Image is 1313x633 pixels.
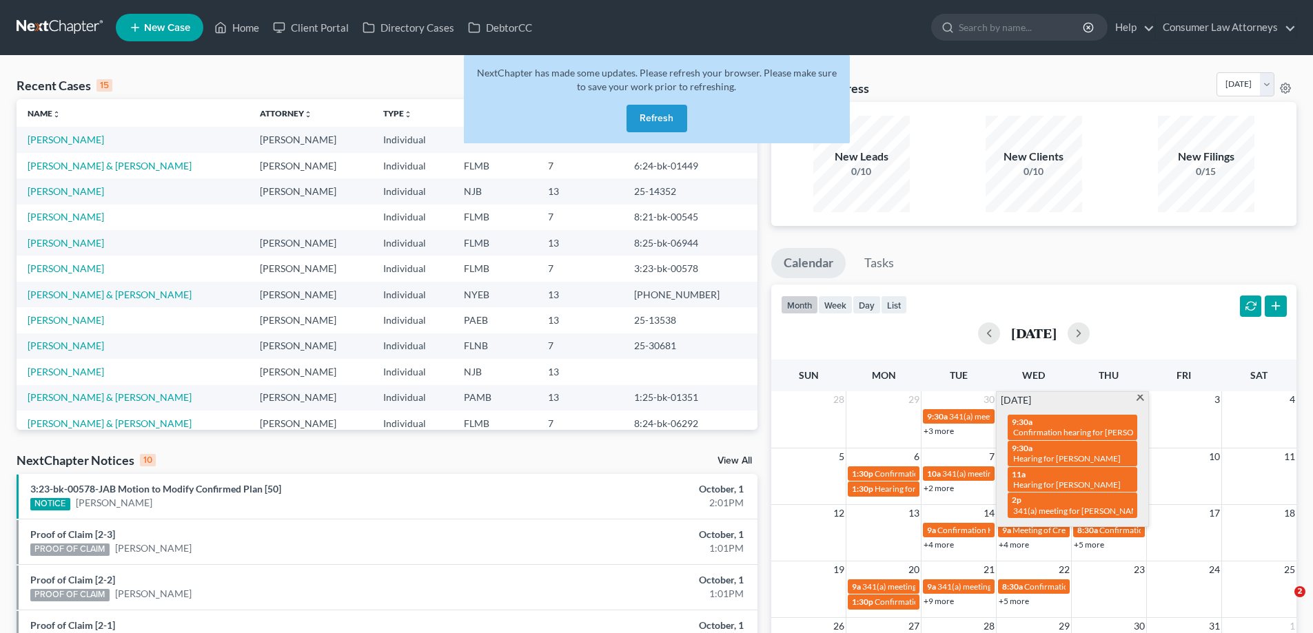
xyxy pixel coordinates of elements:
td: Individual [372,230,453,256]
div: PROOF OF CLAIM [30,543,110,556]
span: New Case [144,23,190,33]
a: [PERSON_NAME] [28,366,104,377]
td: [PERSON_NAME] [249,127,372,152]
a: [PERSON_NAME] & [PERSON_NAME] [28,160,192,172]
span: Confirmation hearing for [PERSON_NAME] [875,468,1031,479]
a: Client Portal [266,15,356,40]
td: 13 [537,359,623,384]
span: 8:30a [1077,525,1098,535]
div: 0/10 [986,165,1082,178]
td: [PERSON_NAME] [249,359,372,384]
a: [PERSON_NAME] [28,134,104,145]
td: Individual [372,205,453,230]
button: Refresh [627,105,687,132]
span: Meeting of Creditors for [PERSON_NAME] [1012,525,1166,535]
div: October, 1 [515,528,744,541]
a: +3 more [924,426,954,436]
div: 0/15 [1158,165,1254,178]
span: 9:30a [1012,443,1032,453]
a: +4 more [999,539,1029,550]
div: Recent Cases [17,77,112,94]
td: Individual [372,385,453,411]
div: 1:01PM [515,541,744,555]
span: 19 [832,561,846,578]
span: 5 [837,448,846,465]
a: [PERSON_NAME] & [PERSON_NAME] [28,391,192,403]
span: 12 [832,505,846,521]
td: FLMB [453,205,537,230]
td: 7 [537,205,623,230]
div: October, 1 [515,573,744,587]
td: 13 [537,307,623,333]
td: Individual [372,178,453,204]
span: Fri [1177,369,1191,381]
a: Help [1108,15,1154,40]
td: 13 [537,282,623,307]
span: 2 [1294,586,1305,597]
a: [PERSON_NAME] [76,496,152,510]
span: Hearing for [PERSON_NAME] [1013,479,1121,490]
span: 21 [982,561,996,578]
span: 3 [1213,391,1221,408]
span: 9:30a [1012,417,1032,427]
a: Proof of Claim [2-3] [30,528,115,540]
a: [PERSON_NAME] [28,262,104,274]
td: 6:24-bk-01449 [623,153,757,178]
span: 17 [1208,505,1221,521]
span: 8:30a [1002,581,1023,592]
a: [PERSON_NAME] [115,541,192,555]
a: [PERSON_NAME] & [PERSON_NAME] [28,417,192,429]
a: [PERSON_NAME] [28,340,104,351]
span: 24 [1208,561,1221,578]
span: Mon [872,369,896,381]
i: unfold_more [52,110,61,118]
span: 9a [1002,525,1011,535]
td: 25-14352 [623,178,757,204]
td: FLSB [453,127,537,152]
td: 8:25-bk-06944 [623,230,757,256]
span: Thu [1099,369,1119,381]
td: [PERSON_NAME] [249,230,372,256]
div: 2:01PM [515,496,744,510]
td: [PERSON_NAME] [249,153,372,178]
span: 341(a) meeting for [PERSON_NAME] & [PERSON_NAME] [1013,506,1219,516]
a: Home [207,15,266,40]
a: [PERSON_NAME] [28,237,104,249]
td: Individual [372,411,453,436]
a: [PERSON_NAME] [28,314,104,326]
span: Hearing for [PERSON_NAME] [1013,453,1121,464]
td: 8:24-bk-06292 [623,411,757,436]
a: +5 more [1074,539,1104,550]
i: unfold_more [304,110,312,118]
i: unfold_more [404,110,412,118]
button: list [881,295,907,314]
div: October, 1 [515,482,744,496]
a: View All [717,456,752,466]
td: [PHONE_NUMBER] [623,282,757,307]
td: Individual [372,127,453,152]
a: +4 more [924,539,954,550]
span: 4 [1288,391,1296,408]
td: FLMB [453,411,537,436]
span: Confirmation Hearing [PERSON_NAME] [1024,581,1170,592]
span: NextChapter has made some updates. Please refresh your browser. Please make sure to save your wor... [477,67,837,92]
td: Individual [372,307,453,333]
a: Proof of Claim [2-2] [30,574,115,585]
a: [PERSON_NAME] [115,587,192,601]
span: 1:30p [852,596,873,607]
div: PROOF OF CLAIM [30,589,110,601]
td: PAEB [453,307,537,333]
span: 25 [1283,561,1296,578]
td: 25-30681 [623,333,757,359]
td: 13 [537,230,623,256]
td: 8:21-bk-00545 [623,205,757,230]
td: [PERSON_NAME] [249,411,372,436]
span: Hearing for [PERSON_NAME] [875,484,982,494]
div: New Filings [1158,149,1254,165]
a: Tasks [852,248,906,278]
div: NextChapter Notices [17,452,156,468]
span: 14 [982,505,996,521]
a: Typeunfold_more [383,108,412,118]
h2: [DATE] [1011,326,1057,340]
div: 15 [96,79,112,92]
